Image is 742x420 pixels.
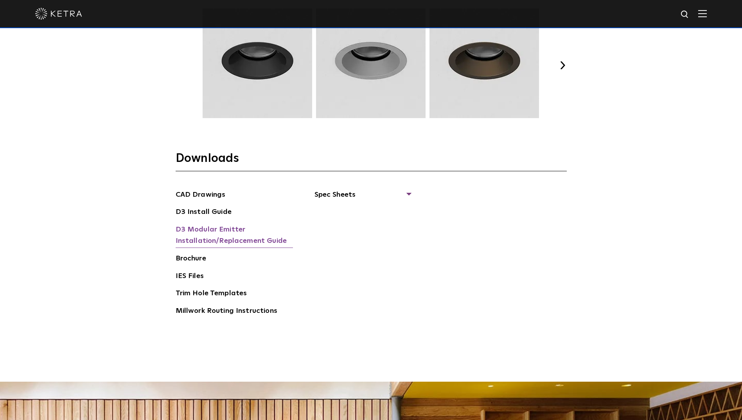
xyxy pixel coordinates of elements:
[314,189,410,206] span: Spec Sheets
[176,288,247,300] a: Trim Hole Templates
[176,224,293,248] a: D3 Modular Emitter Installation/Replacement Guide
[698,10,707,17] img: Hamburger%20Nav.svg
[315,9,427,118] img: TRM003.webp
[176,151,567,171] h3: Downloads
[680,10,690,20] img: search icon
[201,9,313,118] img: TRM002.webp
[176,206,232,219] a: D3 Install Guide
[176,253,206,266] a: Brochure
[428,9,540,118] img: TRM004.webp
[176,305,277,318] a: Millwork Routing Instructions
[176,271,204,283] a: IES Files
[559,61,567,69] button: Next
[35,8,82,20] img: ketra-logo-2019-white
[176,189,226,202] a: CAD Drawings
